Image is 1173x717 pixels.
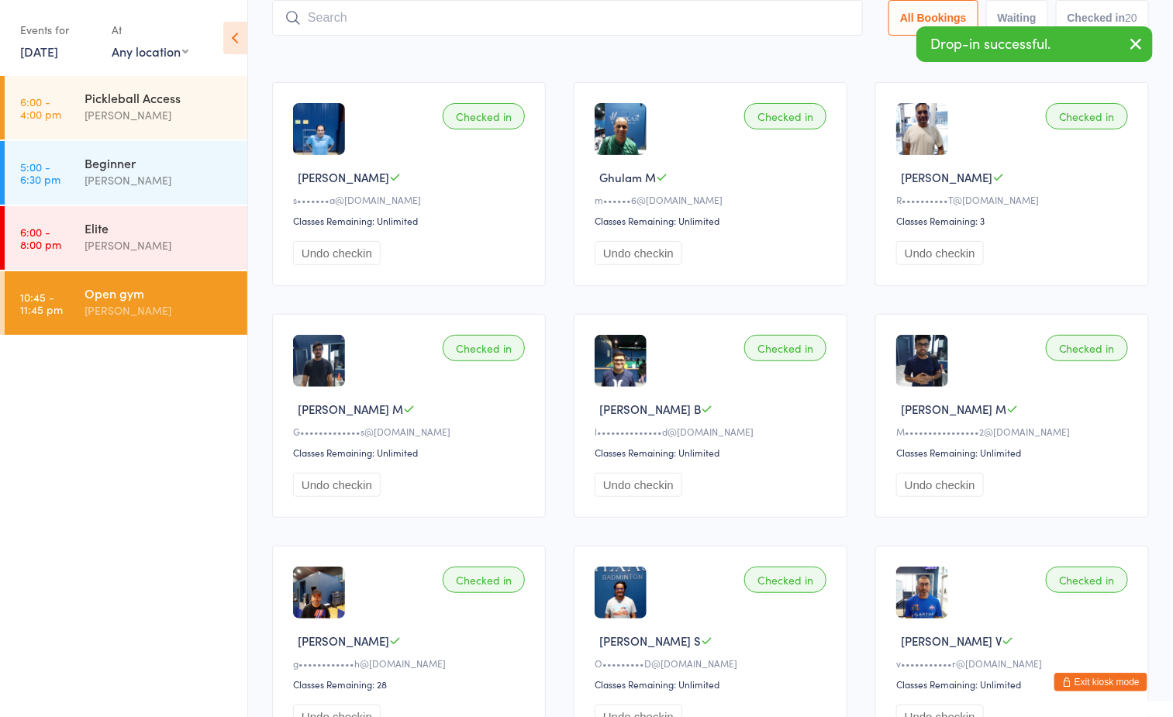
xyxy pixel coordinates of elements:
[5,206,247,270] a: 6:00 -8:00 pmElite[PERSON_NAME]
[293,446,530,459] div: Classes Remaining: Unlimited
[599,169,656,185] span: Ghulam M
[85,154,234,171] div: Beginner
[1046,103,1128,129] div: Checked in
[85,171,234,189] div: [PERSON_NAME]
[901,169,992,185] span: [PERSON_NAME]
[20,43,58,60] a: [DATE]
[744,103,826,129] div: Checked in
[901,633,1002,649] span: [PERSON_NAME] V
[744,335,826,361] div: Checked in
[1046,567,1128,593] div: Checked in
[5,76,247,140] a: 6:00 -4:00 pmPickleball Access[PERSON_NAME]
[85,236,234,254] div: [PERSON_NAME]
[85,284,234,302] div: Open gym
[293,214,530,227] div: Classes Remaining: Unlimited
[20,17,96,43] div: Events for
[595,425,831,438] div: l••••••••••••••d@[DOMAIN_NAME]
[85,89,234,106] div: Pickleball Access
[85,302,234,319] div: [PERSON_NAME]
[293,677,530,691] div: Classes Remaining: 28
[20,291,63,315] time: 10:45 - 11:45 pm
[85,106,234,124] div: [PERSON_NAME]
[595,677,831,691] div: Classes Remaining: Unlimited
[896,214,1133,227] div: Classes Remaining: 3
[744,567,826,593] div: Checked in
[595,214,831,227] div: Classes Remaining: Unlimited
[896,241,984,265] button: Undo checkin
[599,401,701,417] span: [PERSON_NAME] B
[443,567,525,593] div: Checked in
[112,43,188,60] div: Any location
[443,335,525,361] div: Checked in
[595,193,831,206] div: m••••••6@[DOMAIN_NAME]
[20,95,61,120] time: 6:00 - 4:00 pm
[298,633,389,649] span: [PERSON_NAME]
[293,335,345,387] img: image1751414454.png
[20,226,61,250] time: 6:00 - 8:00 pm
[20,160,60,185] time: 5:00 - 6:30 pm
[293,241,381,265] button: Undo checkin
[595,567,647,619] img: image1718063971.png
[896,103,948,155] img: image1751061625.png
[896,657,1133,670] div: v•••••••••••r@[DOMAIN_NAME]
[595,657,831,670] div: O•••••••••D@[DOMAIN_NAME]
[595,473,682,497] button: Undo checkin
[1125,12,1137,24] div: 20
[896,193,1133,206] div: R••••••••••T@[DOMAIN_NAME]
[896,425,1133,438] div: M••••••••••••••••2@[DOMAIN_NAME]
[298,401,403,417] span: [PERSON_NAME] M
[901,401,1006,417] span: [PERSON_NAME] M
[112,17,188,43] div: At
[595,446,831,459] div: Classes Remaining: Unlimited
[293,103,345,155] img: image1687003564.png
[916,26,1153,62] div: Drop-in successful.
[896,446,1133,459] div: Classes Remaining: Unlimited
[595,103,647,155] img: image1670988431.png
[5,271,247,335] a: 10:45 -11:45 pmOpen gym[PERSON_NAME]
[1054,673,1147,691] button: Exit kiosk mode
[896,567,948,619] img: image1754522651.png
[85,219,234,236] div: Elite
[293,425,530,438] div: G•••••••••••••s@[DOMAIN_NAME]
[595,335,647,387] img: image1675471547.png
[896,677,1133,691] div: Classes Remaining: Unlimited
[595,241,682,265] button: Undo checkin
[443,103,525,129] div: Checked in
[298,169,389,185] span: [PERSON_NAME]
[896,335,948,387] img: image1751414504.png
[896,473,984,497] button: Undo checkin
[293,567,345,619] img: image1706061414.png
[293,473,381,497] button: Undo checkin
[1046,335,1128,361] div: Checked in
[599,633,701,649] span: [PERSON_NAME] S
[293,193,530,206] div: s•••••••a@[DOMAIN_NAME]
[293,657,530,670] div: g••••••••••••h@[DOMAIN_NAME]
[5,141,247,205] a: 5:00 -6:30 pmBeginner[PERSON_NAME]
